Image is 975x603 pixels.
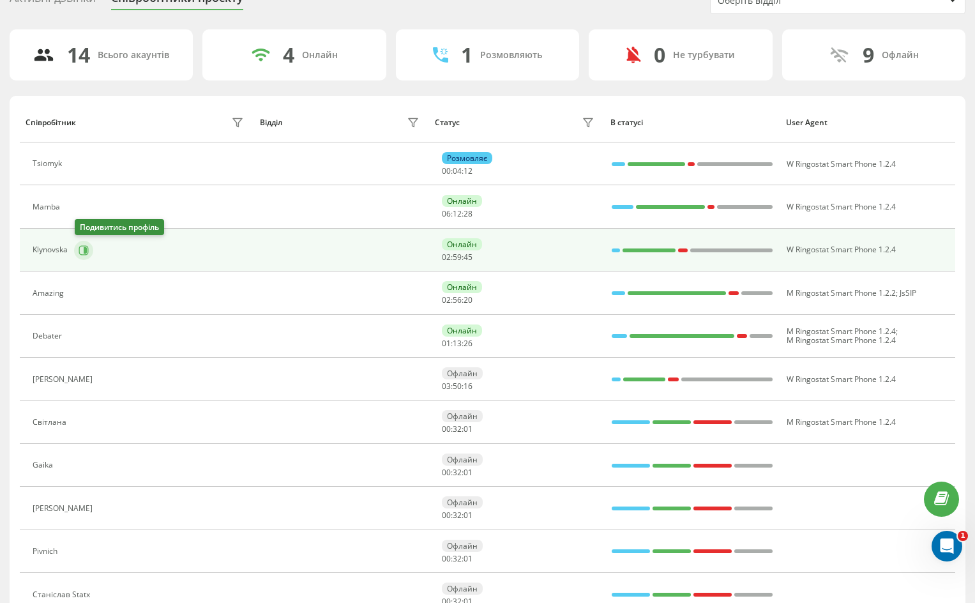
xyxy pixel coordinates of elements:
div: Офлайн [882,50,919,61]
div: Розмовляють [480,50,542,61]
span: M Ringostat Smart Phone 1.2.2 [787,287,896,298]
iframe: Intercom live chat [932,531,962,561]
div: Подивитись профіль [75,219,164,235]
span: 20 [464,294,472,305]
div: Світлана [33,418,70,427]
div: Офлайн [442,496,483,508]
div: : : [442,382,472,391]
div: 14 [67,43,90,67]
span: 32 [453,553,462,564]
span: 13 [453,338,462,349]
span: 04 [453,165,462,176]
div: Debater [33,332,65,340]
div: В статусі [610,118,774,127]
div: Онлайн [302,50,338,61]
div: Онлайн [442,195,482,207]
span: 00 [442,165,451,176]
div: 0 [654,43,665,67]
span: M Ringostat Smart Phone 1.2.4 [787,416,896,427]
div: 1 [461,43,472,67]
span: M Ringostat Smart Phone 1.2.4 [787,326,896,337]
span: 01 [464,424,472,434]
div: Pivnich [33,547,61,556]
div: Співробітник [26,118,76,127]
div: : : [442,339,472,348]
span: 28 [464,208,472,219]
span: 12 [464,165,472,176]
div: : : [442,468,472,477]
span: 16 [464,381,472,392]
div: Офлайн [442,454,483,466]
span: 32 [453,424,462,434]
div: 9 [863,43,874,67]
span: 00 [442,553,451,564]
div: : : [442,253,472,262]
div: Tsiomyk [33,159,65,168]
span: M Ringostat Smart Phone 1.2.4 [787,335,896,346]
span: 01 [464,467,472,478]
div: Не турбувати [673,50,735,61]
span: 01 [464,510,472,521]
div: Всього акаунтів [98,50,169,61]
div: Офлайн [442,583,483,595]
div: : : [442,554,472,563]
span: 03 [442,381,451,392]
div: Розмовляє [442,152,492,164]
span: 32 [453,467,462,478]
span: W Ringostat Smart Phone 1.2.4 [787,158,896,169]
span: 00 [442,467,451,478]
div: User Agent [786,118,949,127]
div: : : [442,511,472,520]
div: [PERSON_NAME] [33,504,96,513]
span: 02 [442,252,451,263]
div: : : [442,296,472,305]
span: 56 [453,294,462,305]
div: Станіслав Statx [33,590,93,599]
div: Офлайн [442,410,483,422]
span: W Ringostat Smart Phone 1.2.4 [787,201,896,212]
span: 06 [442,208,451,219]
span: 1 [958,531,968,541]
span: 01 [442,338,451,349]
span: 32 [453,510,462,521]
div: : : [442,425,472,434]
div: Відділ [260,118,282,127]
div: Gaika [33,461,56,469]
div: : : [442,210,472,218]
div: Онлайн [442,324,482,337]
span: JsSIP [900,287,916,298]
div: Amazing [33,289,67,298]
span: W Ringostat Smart Phone 1.2.4 [787,374,896,385]
div: Онлайн [442,238,482,250]
div: Klynovska [33,245,71,254]
div: : : [442,167,472,176]
span: 26 [464,338,472,349]
div: Статус [435,118,460,127]
span: 02 [442,294,451,305]
span: 50 [453,381,462,392]
div: Онлайн [442,281,482,293]
span: W Ringostat Smart Phone 1.2.4 [787,244,896,255]
div: Офлайн [442,540,483,552]
div: Mamba [33,202,63,211]
span: 59 [453,252,462,263]
span: 00 [442,424,451,434]
span: 12 [453,208,462,219]
span: 45 [464,252,472,263]
span: 01 [464,553,472,564]
div: Офлайн [442,367,483,379]
div: 4 [283,43,294,67]
span: 00 [442,510,451,521]
div: [PERSON_NAME] [33,375,96,384]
